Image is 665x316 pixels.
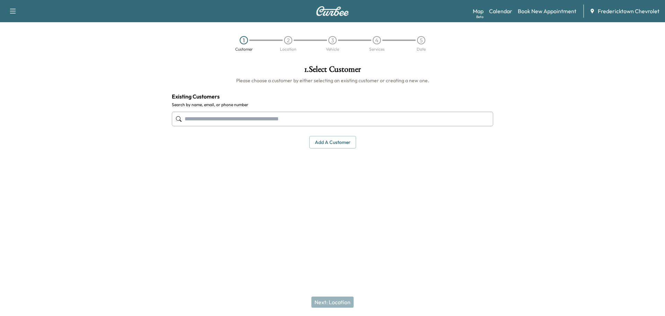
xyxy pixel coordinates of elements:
a: Calendar [489,7,512,15]
div: Date [417,47,426,51]
div: Vehicle [326,47,339,51]
div: 4 [373,36,381,44]
div: Services [369,47,384,51]
a: Book New Appointment [518,7,576,15]
h4: Existing Customers [172,92,493,101]
label: Search by name, email, or phone number [172,102,493,108]
div: 5 [417,36,425,44]
img: Curbee Logo [316,6,349,16]
button: Add a customer [309,136,356,149]
div: 3 [328,36,337,44]
h1: 1 . Select Customer [172,65,493,77]
div: Customer [235,47,253,51]
div: Location [280,47,296,51]
a: MapBeta [473,7,484,15]
div: Beta [476,14,484,19]
div: 1 [240,36,248,44]
div: 2 [284,36,292,44]
h6: Please choose a customer by either selecting an existing customer or creating a new one. [172,77,493,84]
span: Fredericktown Chevrolet [598,7,659,15]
